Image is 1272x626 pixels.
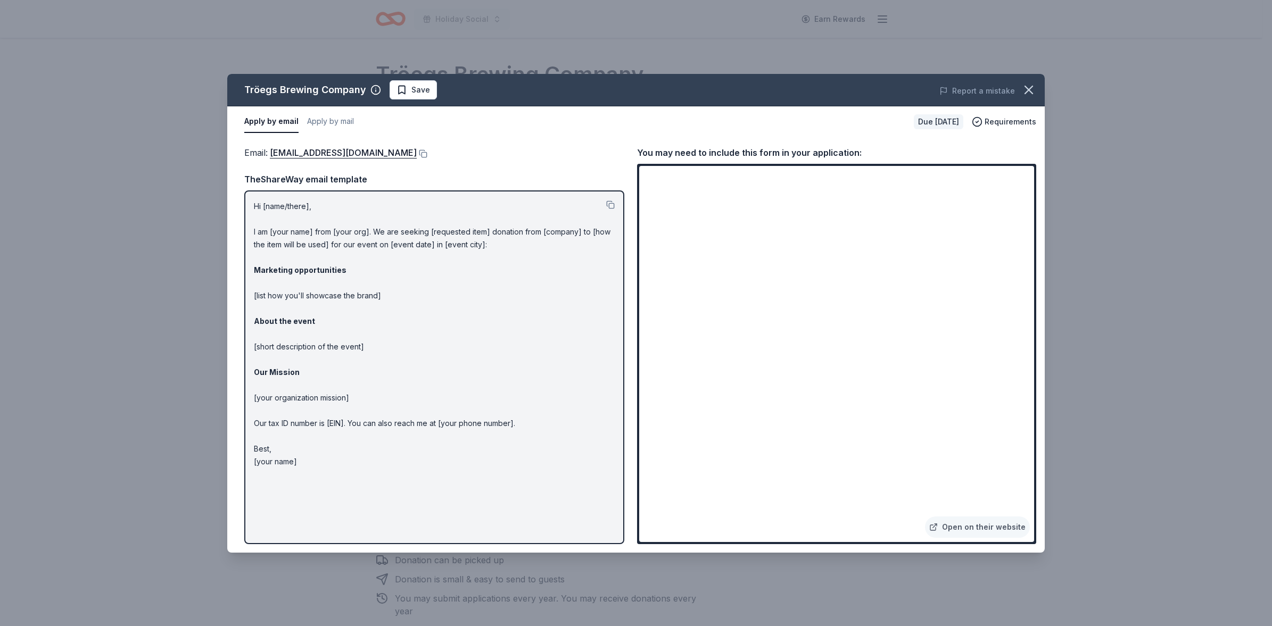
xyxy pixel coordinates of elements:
[914,114,963,129] div: Due [DATE]
[254,200,615,468] p: Hi [name/there], I am [your name] from [your org]. We are seeking [requested item] donation from ...
[244,172,624,186] div: TheShareWay email template
[270,146,417,160] a: [EMAIL_ADDRESS][DOMAIN_NAME]
[254,316,315,325] strong: About the event
[939,85,1015,97] button: Report a mistake
[637,146,1036,160] div: You may need to include this form in your application:
[244,111,299,133] button: Apply by email
[244,147,417,158] span: Email :
[390,80,437,99] button: Save
[307,111,354,133] button: Apply by mail
[925,516,1030,538] a: Open on their website
[985,115,1036,128] span: Requirements
[411,84,430,96] span: Save
[254,265,346,274] strong: Marketing opportunities
[972,115,1036,128] button: Requirements
[254,368,300,377] strong: Our Mission
[244,81,366,98] div: Tröegs Brewing Company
